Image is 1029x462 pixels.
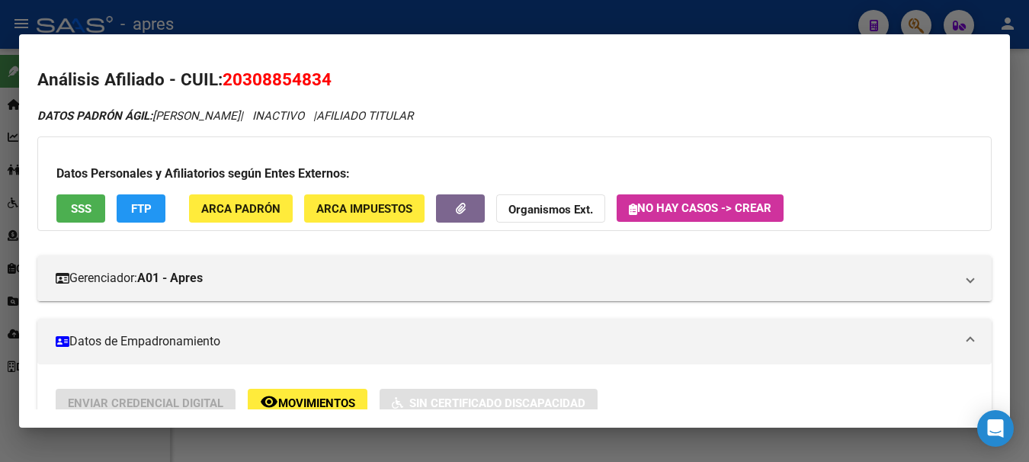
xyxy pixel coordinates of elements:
strong: Organismos Ext. [508,203,593,217]
button: ARCA Impuestos [304,194,425,223]
span: AFILIADO TITULAR [316,109,413,123]
span: No hay casos -> Crear [629,201,771,215]
button: Organismos Ext. [496,194,605,223]
span: Sin Certificado Discapacidad [409,396,585,410]
span: [PERSON_NAME] [37,109,240,123]
span: 20308854834 [223,69,332,89]
span: ARCA Padrón [201,202,280,216]
button: No hay casos -> Crear [617,194,784,222]
span: Enviar Credencial Digital [68,396,223,410]
mat-panel-title: Datos de Empadronamiento [56,332,955,351]
mat-icon: remove_red_eye [260,393,278,411]
mat-panel-title: Gerenciador: [56,269,955,287]
span: FTP [131,202,152,216]
div: Open Intercom Messenger [977,410,1014,447]
mat-expansion-panel-header: Gerenciador:A01 - Apres [37,255,992,301]
strong: A01 - Apres [137,269,203,287]
span: SSS [71,202,91,216]
button: Enviar Credencial Digital [56,389,236,417]
button: FTP [117,194,165,223]
span: Movimientos [278,396,355,410]
mat-expansion-panel-header: Datos de Empadronamiento [37,319,992,364]
button: Movimientos [248,389,367,417]
span: ARCA Impuestos [316,202,412,216]
button: ARCA Padrón [189,194,293,223]
button: SSS [56,194,105,223]
h2: Análisis Afiliado - CUIL: [37,67,992,93]
button: Sin Certificado Discapacidad [380,389,598,417]
i: | INACTIVO | [37,109,413,123]
strong: DATOS PADRÓN ÁGIL: [37,109,152,123]
h3: Datos Personales y Afiliatorios según Entes Externos: [56,165,973,183]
